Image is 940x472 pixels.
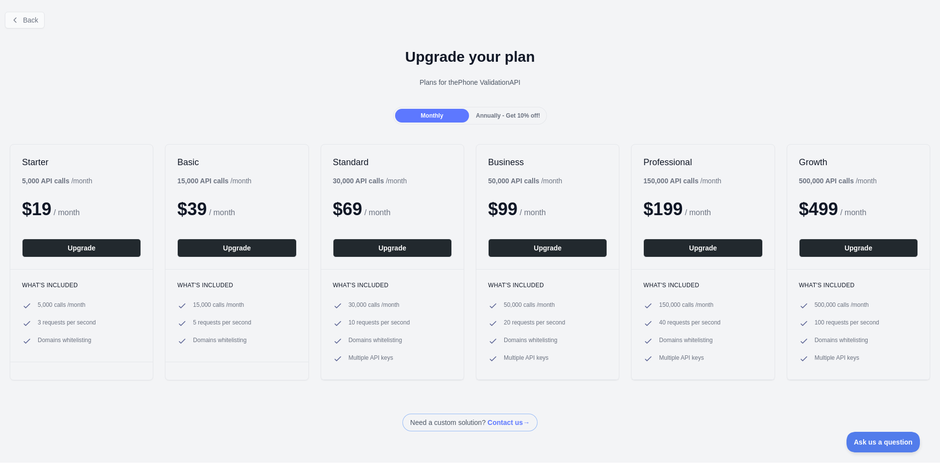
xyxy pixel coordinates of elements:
[643,199,682,219] span: $ 199
[333,176,407,186] div: / month
[488,176,562,186] div: / month
[643,177,698,185] b: 150,000 API calls
[846,432,920,452] iframe: Toggle Customer Support
[333,156,452,168] h2: Standard
[333,177,384,185] b: 30,000 API calls
[643,156,762,168] h2: Professional
[488,199,517,219] span: $ 99
[488,156,607,168] h2: Business
[643,176,721,186] div: / month
[488,177,540,185] b: 50,000 API calls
